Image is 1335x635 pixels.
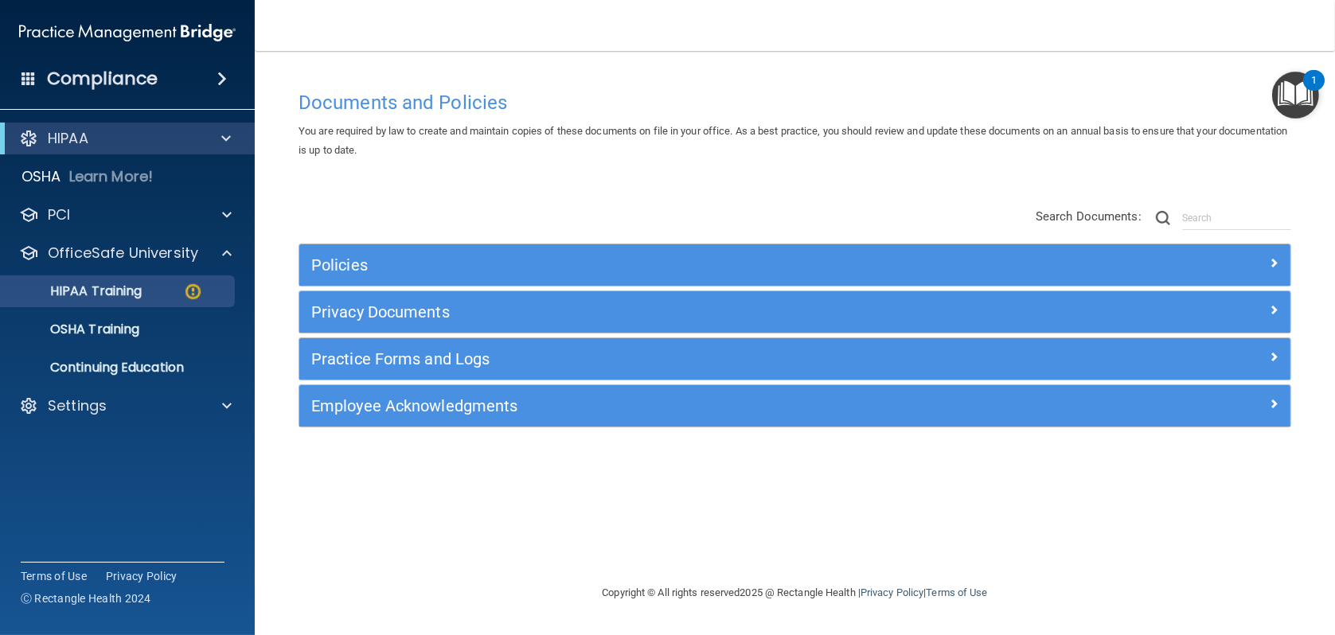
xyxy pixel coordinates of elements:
[299,125,1287,156] span: You are required by law to create and maintain copies of these documents on file in your office. ...
[1182,206,1291,230] input: Search
[21,167,61,186] p: OSHA
[311,346,1278,372] a: Practice Forms and Logs
[21,568,87,584] a: Terms of Use
[19,205,232,224] a: PCI
[311,350,1031,368] h5: Practice Forms and Logs
[10,360,228,376] p: Continuing Education
[926,586,987,598] a: Terms of Use
[19,396,232,415] a: Settings
[183,282,203,302] img: warning-circle.0cc9ac19.png
[1156,211,1170,225] img: ic-search.3b580494.png
[69,167,154,186] p: Learn More!
[106,568,178,584] a: Privacy Policy
[47,68,158,90] h4: Compliance
[1060,523,1316,586] iframe: Drift Widget Chat Controller
[1311,80,1317,101] div: 1
[10,283,142,299] p: HIPAA Training
[48,205,70,224] p: PCI
[1036,209,1142,224] span: Search Documents:
[311,256,1031,274] h5: Policies
[21,590,151,606] span: Ⓒ Rectangle Health 2024
[311,397,1031,415] h5: Employee Acknowledgments
[311,252,1278,278] a: Policies
[299,92,1291,113] h4: Documents and Policies
[311,393,1278,419] a: Employee Acknowledgments
[311,303,1031,321] h5: Privacy Documents
[861,586,923,598] a: Privacy Policy
[19,17,236,49] img: PMB logo
[19,129,231,148] a: HIPAA
[311,299,1278,325] a: Privacy Documents
[48,129,88,148] p: HIPAA
[48,396,107,415] p: Settings
[19,243,232,263] a: OfficeSafe University
[1272,72,1319,119] button: Open Resource Center, 1 new notification
[48,243,198,263] p: OfficeSafe University
[10,321,139,337] p: OSHA Training
[505,567,1086,618] div: Copyright © All rights reserved 2025 @ Rectangle Health | |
